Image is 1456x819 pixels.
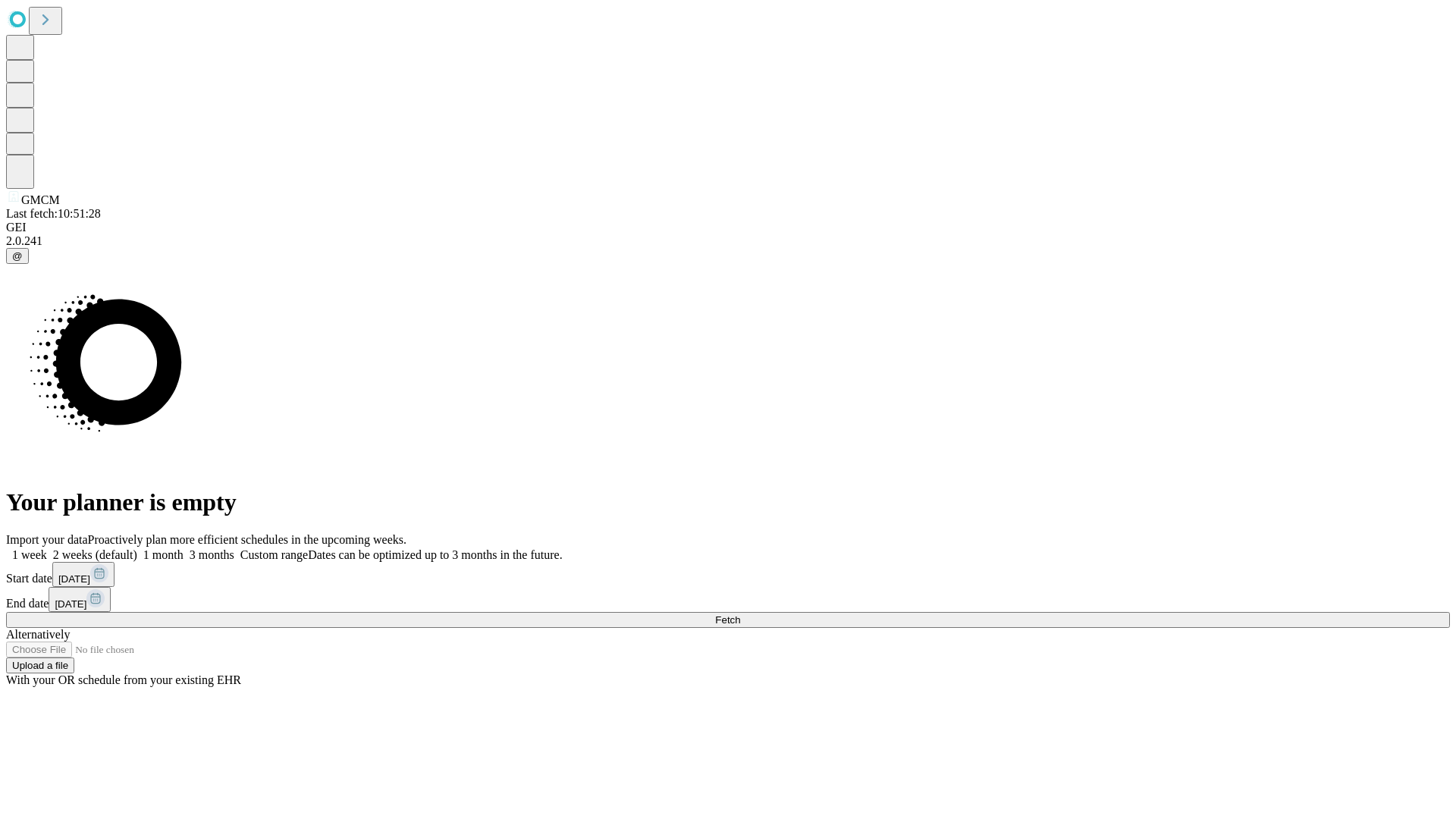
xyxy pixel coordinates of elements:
[58,573,90,585] span: [DATE]
[190,548,234,561] span: 3 months
[6,587,1450,612] div: End date
[55,598,86,610] span: [DATE]
[143,548,184,561] span: 1 month
[6,673,241,686] span: With your OR schedule from your existing EHR
[6,488,1450,516] h1: Your planner is empty
[6,657,74,673] button: Upload a file
[6,628,70,641] span: Alternatively
[6,533,88,546] span: Import your data
[88,533,406,546] span: Proactively plan more efficient schedules in the upcoming weeks.
[49,587,111,612] button: [DATE]
[6,562,1450,587] div: Start date
[308,548,562,561] span: Dates can be optimized up to 3 months in the future.
[12,548,47,561] span: 1 week
[6,221,1450,234] div: GEI
[21,193,60,206] span: GMCM
[12,250,23,262] span: @
[6,207,101,220] span: Last fetch: 10:51:28
[6,234,1450,248] div: 2.0.241
[715,614,740,626] span: Fetch
[240,548,308,561] span: Custom range
[6,248,29,264] button: @
[52,562,115,587] button: [DATE]
[53,548,137,561] span: 2 weeks (default)
[6,612,1450,628] button: Fetch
